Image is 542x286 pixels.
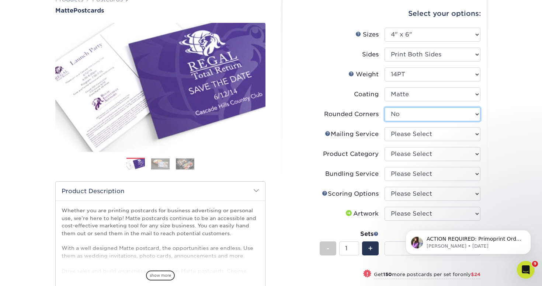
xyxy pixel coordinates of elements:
div: Quantity per Set [385,230,480,238]
div: Weight [348,70,379,79]
span: show more [146,271,175,280]
p: Message from Erica, sent 4w ago [32,28,127,35]
img: Postcards 02 [151,158,170,170]
span: $24 [471,272,480,277]
a: MattePostcards [55,7,265,14]
h2: Product Description [56,182,265,200]
h1: Postcards [55,7,265,14]
span: only [460,272,480,277]
div: Artwork [344,209,379,218]
span: Matte [55,7,73,14]
small: Get more postcards per set for [374,272,480,279]
iframe: Intercom live chat [517,261,535,279]
div: Mailing Service [325,130,379,139]
strong: 150 [383,272,392,277]
div: Rounded Corners [324,110,379,119]
div: Sets [320,230,379,238]
span: ! [366,270,368,278]
span: 9 [532,261,538,267]
div: Scoring Options [322,189,379,198]
span: - [326,243,330,254]
div: Coating [354,90,379,99]
div: Bundling Service [325,170,379,178]
div: Product Category [323,150,379,158]
img: Postcards 03 [176,158,194,170]
div: Sizes [355,30,379,39]
img: Postcards 01 [126,158,145,171]
span: + [368,243,373,254]
iframe: Intercom notifications message [395,214,542,266]
div: Sides [362,50,379,59]
span: ACTION REQUIRED: Primoprint Order 2599-111248-02288 Thank you for placing your print order with P... [32,21,127,247]
img: Matte 01 [55,15,265,160]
